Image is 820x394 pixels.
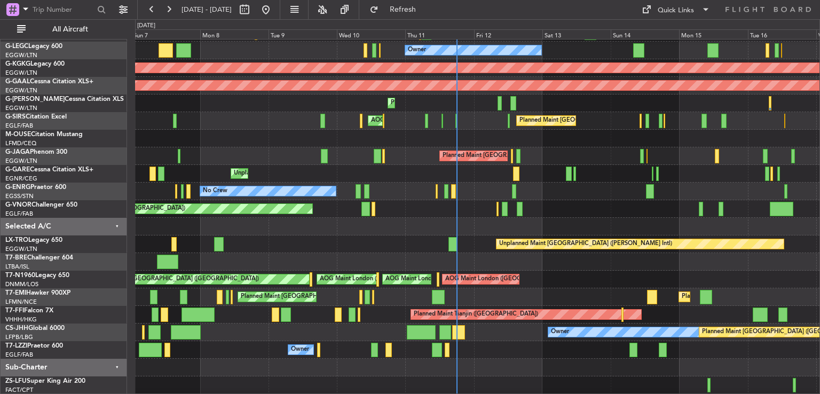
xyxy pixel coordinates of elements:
[131,29,200,39] div: Sun 7
[5,308,24,314] span: T7-FFI
[234,166,330,182] div: Unplanned Maint [PERSON_NAME]
[5,333,33,341] a: LFPB/LBG
[320,271,439,287] div: AOG Maint London ([GEOGRAPHIC_DATA])
[391,95,559,111] div: Planned Maint [GEOGRAPHIC_DATA] ([GEOGRAPHIC_DATA])
[5,114,26,120] span: G-SIRS
[5,184,66,191] a: G-ENRGPraetor 600
[679,29,747,39] div: Mon 15
[28,26,113,33] span: All Aircraft
[5,51,37,59] a: EGGW/LTN
[5,86,37,94] a: EGGW/LTN
[5,131,83,138] a: M-OUSECitation Mustang
[443,148,611,164] div: Planned Maint [GEOGRAPHIC_DATA] ([GEOGRAPHIC_DATA])
[5,237,28,243] span: LX-TRO
[5,96,65,103] span: G-[PERSON_NAME]
[5,202,77,208] a: G-VNORChallenger 650
[405,29,474,39] div: Thu 11
[5,272,35,279] span: T7-N1960
[5,386,33,394] a: FACT/CPT
[658,5,694,16] div: Quick Links
[5,263,29,271] a: LTBA/ISL
[12,21,116,38] button: All Aircraft
[291,342,309,358] div: Owner
[365,1,429,18] button: Refresh
[5,237,62,243] a: LX-TROLegacy 650
[5,378,85,384] a: ZS-LFUSuper King Air 200
[203,183,227,199] div: No Crew
[5,78,93,85] a: G-GAALCessna Citation XLS+
[5,43,28,50] span: G-LEGC
[5,298,37,306] a: LFMN/NCE
[551,324,569,340] div: Owner
[5,290,26,296] span: T7-EMI
[682,289,784,305] div: Planned Maint [GEOGRAPHIC_DATA]
[83,271,259,287] div: Unplanned Maint [GEOGRAPHIC_DATA] ([GEOGRAPHIC_DATA])
[408,42,426,58] div: Owner
[5,43,62,50] a: G-LEGCLegacy 600
[5,131,31,138] span: M-OUSE
[5,78,30,85] span: G-GAAL
[5,184,30,191] span: G-ENRG
[5,343,27,349] span: T7-LZZI
[5,167,93,173] a: G-GARECessna Citation XLS+
[5,61,30,67] span: G-KGKG
[636,1,715,18] button: Quick Links
[5,104,37,112] a: EGGW/LTN
[5,69,37,77] a: EGGW/LTN
[5,255,73,261] a: T7-BREChallenger 604
[5,157,37,165] a: EGGW/LTN
[371,113,452,129] div: AOG Maint [PERSON_NAME]
[5,167,30,173] span: G-GARE
[5,378,27,384] span: ZS-LFU
[611,29,679,39] div: Sun 14
[5,308,53,314] a: T7-FFIFalcon 7X
[499,236,672,252] div: Unplanned Maint [GEOGRAPHIC_DATA] ([PERSON_NAME] Intl)
[5,139,36,147] a: LFMD/CEQ
[5,245,37,253] a: EGGW/LTN
[5,325,65,332] a: CS-JHHGlobal 6000
[748,29,816,39] div: Tue 16
[474,29,542,39] div: Fri 12
[5,149,30,155] span: G-JAGA
[542,29,611,39] div: Sat 13
[381,6,425,13] span: Refresh
[5,280,38,288] a: DNMM/LOS
[137,21,155,30] div: [DATE]
[5,290,70,296] a: T7-EMIHawker 900XP
[519,113,688,129] div: Planned Maint [GEOGRAPHIC_DATA] ([GEOGRAPHIC_DATA])
[5,122,33,130] a: EGLF/FAB
[5,202,31,208] span: G-VNOR
[5,316,37,324] a: VHHH/HKG
[445,271,565,287] div: AOG Maint London ([GEOGRAPHIC_DATA])
[5,351,33,359] a: EGLF/FAB
[200,29,269,39] div: Mon 8
[5,149,67,155] a: G-JAGAPhenom 300
[414,306,538,322] div: Planned Maint Tianjin ([GEOGRAPHIC_DATA])
[182,5,232,14] span: [DATE] - [DATE]
[5,272,69,279] a: T7-N1960Legacy 650
[385,271,505,287] div: AOG Maint London ([GEOGRAPHIC_DATA])
[337,29,405,39] div: Wed 10
[5,343,63,349] a: T7-LZZIPraetor 600
[5,96,124,103] a: G-[PERSON_NAME]Cessna Citation XLS
[5,61,65,67] a: G-KGKGLegacy 600
[269,29,337,39] div: Tue 9
[5,325,28,332] span: CS-JHH
[241,289,343,305] div: Planned Maint [GEOGRAPHIC_DATA]
[5,192,34,200] a: EGSS/STN
[5,255,27,261] span: T7-BRE
[5,175,37,183] a: EGNR/CEG
[33,2,94,18] input: Trip Number
[5,210,33,218] a: EGLF/FAB
[5,114,67,120] a: G-SIRSCitation Excel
